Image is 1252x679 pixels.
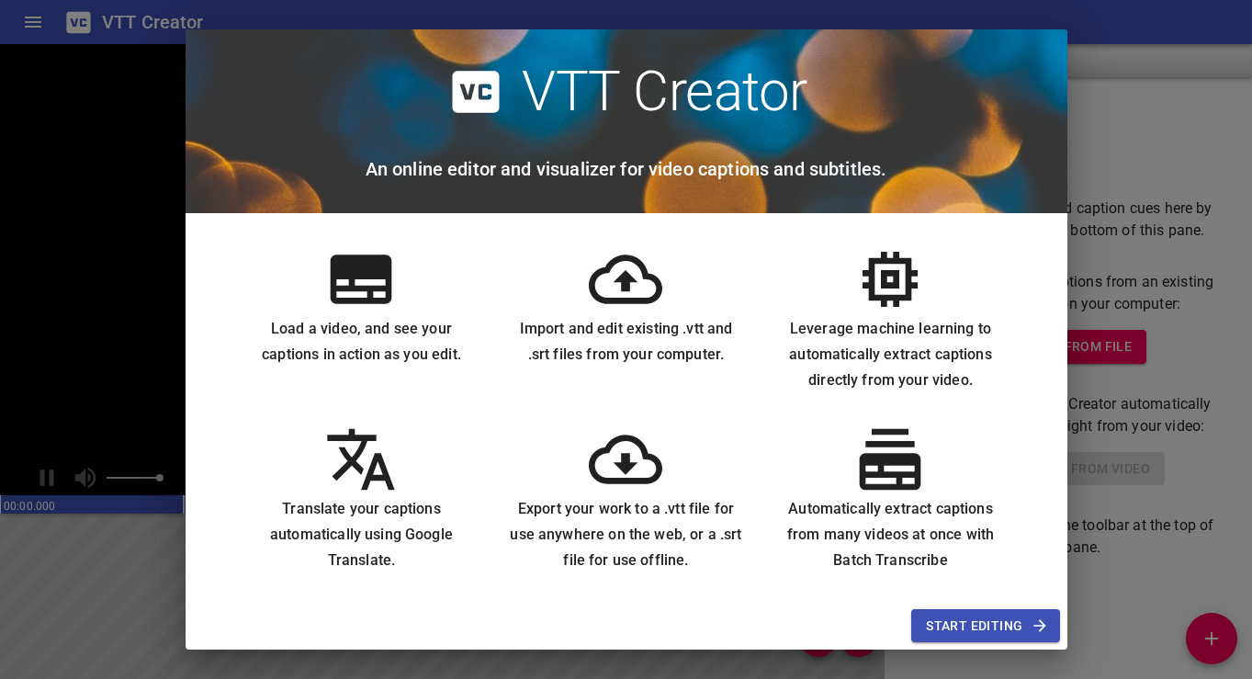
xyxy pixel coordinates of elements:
h2: VTT Creator [522,59,807,125]
h6: Leverage machine learning to automatically extract captions directly from your video. [773,316,1008,393]
h6: Import and edit existing .vtt and .srt files from your computer. [508,316,743,368]
h6: Translate your captions automatically using Google Translate. [244,496,479,573]
h6: Automatically extract captions from many videos at once with Batch Transcribe [773,496,1008,573]
span: Start Editing [926,615,1044,638]
h6: Export your work to a .vtt file for use anywhere on the web, or a .srt file for use offline. [508,496,743,573]
h6: An online editor and visualizer for video captions and subtitles. [366,154,887,184]
h6: Load a video, and see your captions in action as you edit. [244,316,479,368]
button: Start Editing [911,609,1059,643]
